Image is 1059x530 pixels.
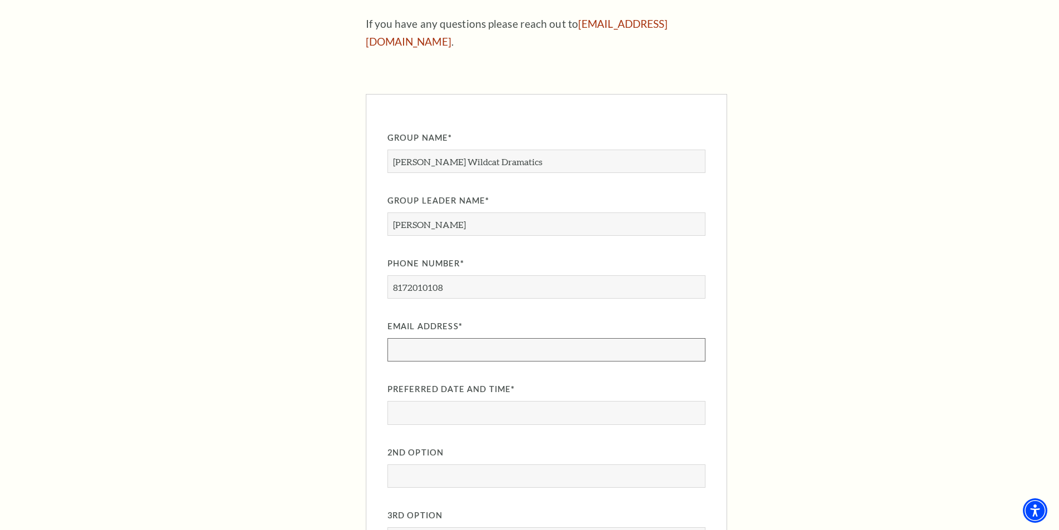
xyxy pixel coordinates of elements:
a: [EMAIL_ADDRESS][DOMAIN_NAME] [366,17,668,48]
p: If you have any questions please reach out to . [366,15,727,51]
label: Email Address [387,320,705,334]
label: Phone Number [387,257,705,271]
label: Group Name [387,131,705,145]
label: Group Leader Name [387,194,705,208]
label: 2nd Option [387,446,705,460]
label: 3rd Option [387,509,705,523]
div: Accessibility Menu [1023,498,1047,523]
label: Preferred Date and Time [387,383,705,397]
